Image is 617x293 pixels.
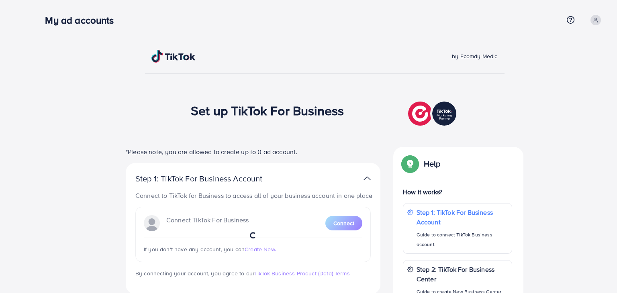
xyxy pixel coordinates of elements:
img: TikTok partner [364,173,371,184]
h3: My ad accounts [45,14,120,26]
img: TikTok partner [408,100,458,128]
img: Popup guide [403,157,417,171]
p: Step 2: TikTok For Business Center [417,265,508,284]
p: Step 1: TikTok For Business Account [135,174,288,183]
p: *Please note, you are allowed to create up to 0 ad account. [126,147,380,157]
p: How it works? [403,187,512,197]
p: Help [424,159,441,169]
p: Guide to connect TikTok Business account [417,230,508,249]
p: Step 1: TikTok For Business Account [417,208,508,227]
span: by Ecomdy Media [452,52,498,60]
img: TikTok [151,50,196,63]
h1: Set up TikTok For Business [191,103,344,118]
